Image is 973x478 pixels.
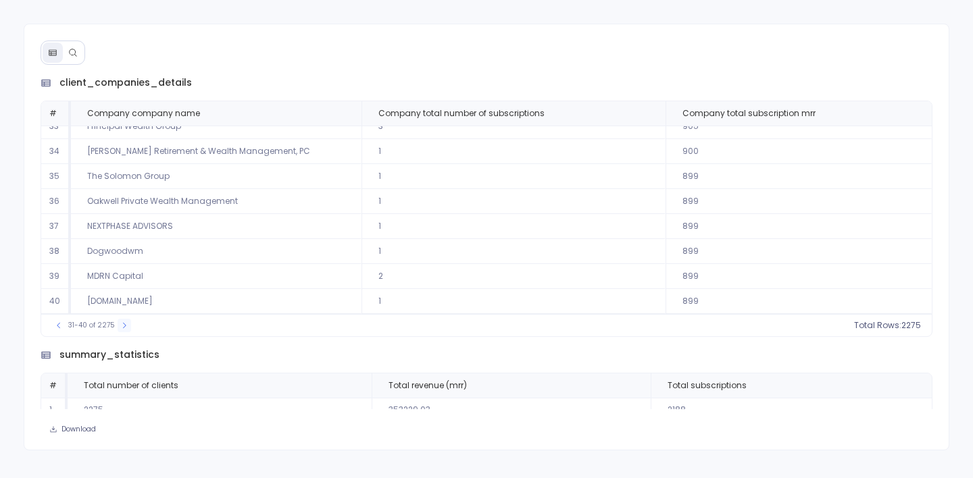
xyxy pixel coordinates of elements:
td: 900 [666,139,932,164]
span: Company total number of subscriptions [378,108,545,119]
span: Total Rows: [854,320,901,331]
td: 39 [41,264,71,289]
td: 1 [361,189,665,214]
td: 899 [666,214,932,239]
td: 3 [361,114,665,139]
button: Download [41,420,105,439]
td: 899 [666,239,932,264]
span: # [49,107,57,119]
td: 353229.03 [372,398,651,423]
td: Principal Wealth Group [71,114,361,139]
td: 40 [41,289,71,314]
td: [DOMAIN_NAME] [71,289,361,314]
td: NEXTPHASE ADVISORS [71,214,361,239]
td: The Solomon Group [71,164,361,189]
span: 31-40 of 2275 [68,320,115,331]
td: 1 [41,398,68,423]
span: Total revenue (mrr) [389,380,467,391]
span: Company company name [87,108,200,119]
td: 899 [666,264,932,289]
td: 899 [666,289,932,314]
td: 34 [41,139,71,164]
td: 1 [361,164,665,189]
td: 35 [41,164,71,189]
span: # [49,379,57,391]
td: [PERSON_NAME] Retirement & Wealth Management, PC [71,139,361,164]
td: 2 [361,264,665,289]
td: Dogwoodwm [71,239,361,264]
span: Company total subscription mrr [682,108,816,119]
td: 1 [361,139,665,164]
td: Oakwell Private Wealth Management [71,189,361,214]
td: MDRN Capital [71,264,361,289]
td: 899 [666,189,932,214]
td: 1 [361,239,665,264]
td: 2275 [68,398,371,423]
td: 899 [666,164,932,189]
span: Total subscriptions [668,380,747,391]
td: 905 [666,114,932,139]
span: client_companies_details [59,76,192,90]
td: 33 [41,114,71,139]
span: 2275 [901,320,921,331]
span: Total number of clients [84,380,178,391]
td: 36 [41,189,71,214]
td: 2188 [651,398,931,423]
span: Download [61,425,96,434]
td: 38 [41,239,71,264]
td: 1 [361,289,665,314]
span: summary_statistics [59,348,159,362]
td: 37 [41,214,71,239]
td: 1 [361,214,665,239]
